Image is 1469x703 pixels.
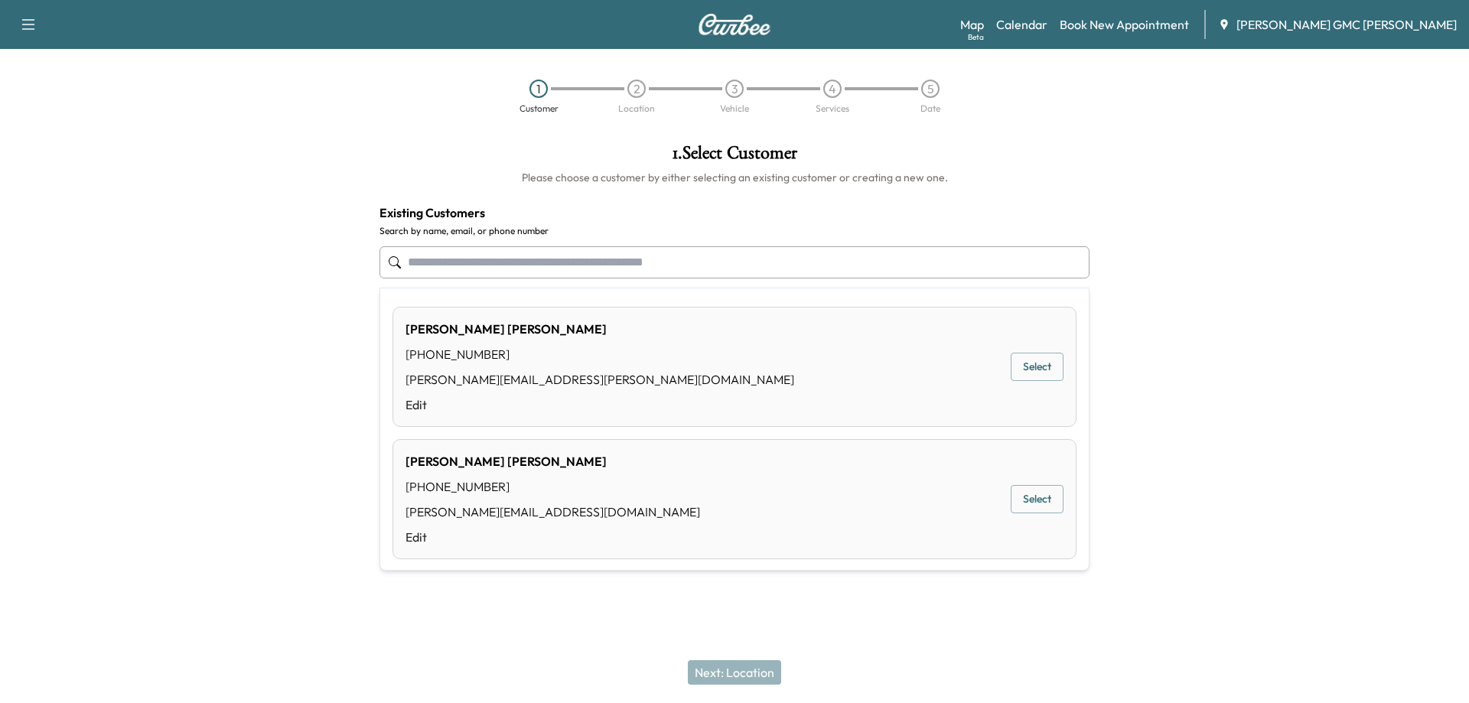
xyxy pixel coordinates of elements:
div: [PHONE_NUMBER] [406,345,794,363]
div: Location [618,104,655,113]
a: MapBeta [960,15,984,34]
div: 5 [921,80,940,98]
div: [PERSON_NAME] [PERSON_NAME] [406,320,794,338]
a: Book New Appointment [1060,15,1189,34]
div: Beta [968,31,984,43]
a: Calendar [996,15,1047,34]
button: Select [1011,485,1063,513]
div: 4 [823,80,842,98]
h4: Existing Customers [379,203,1090,222]
div: Vehicle [720,104,749,113]
div: Services [816,104,849,113]
div: [PERSON_NAME] [PERSON_NAME] [406,452,700,470]
button: Select [1011,353,1063,381]
a: Edit [406,528,700,546]
div: Date [920,104,940,113]
img: Curbee Logo [698,14,771,35]
h1: 1 . Select Customer [379,144,1090,170]
div: [PHONE_NUMBER] [406,477,700,496]
h6: Please choose a customer by either selecting an existing customer or creating a new one. [379,170,1090,185]
div: 3 [725,80,744,98]
span: [PERSON_NAME] GMC [PERSON_NAME] [1236,15,1457,34]
div: 1 [529,80,548,98]
label: Search by name, email, or phone number [379,225,1090,237]
div: Customer [520,104,559,113]
div: 2 [627,80,646,98]
div: [PERSON_NAME][EMAIL_ADDRESS][DOMAIN_NAME] [406,503,700,521]
div: [PERSON_NAME][EMAIL_ADDRESS][PERSON_NAME][DOMAIN_NAME] [406,370,794,389]
a: Edit [406,395,794,414]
